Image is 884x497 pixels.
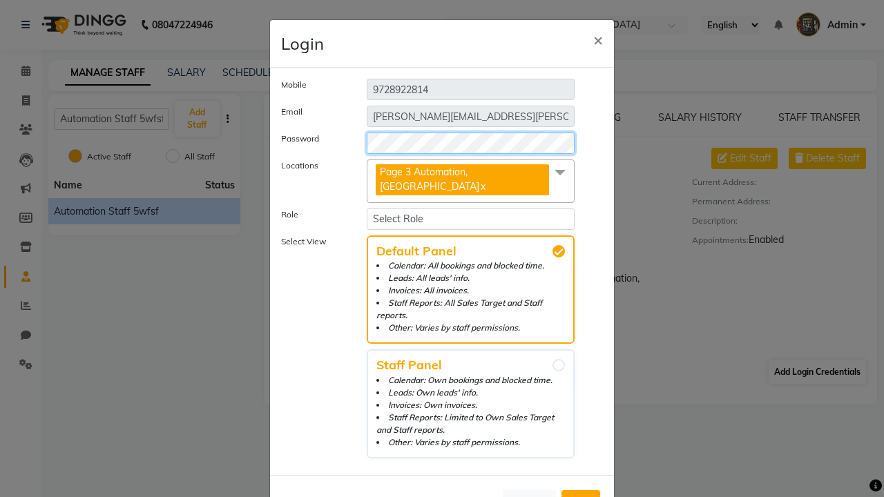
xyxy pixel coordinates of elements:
span: Staff Panel [376,359,565,371]
li: Other: Varies by staff permissions. [376,322,565,334]
li: Other: Varies by staff permissions. [376,436,565,449]
li: Leads: Own leads' info. [376,387,565,399]
label: Email [271,106,356,121]
input: Default PanelCalendar: All bookings and blocked time.Leads: All leads' info.Invoices: All invoice... [552,245,565,257]
input: Email [367,106,575,127]
a: x [479,180,486,193]
span: × [593,29,603,50]
input: Mobile [367,79,575,100]
label: Mobile [271,79,356,95]
li: Invoices: Own invoices. [376,399,565,411]
button: Close [582,20,614,59]
li: Calendar: All bookings and blocked time. [376,260,565,272]
li: Leads: All leads' info. [376,272,565,284]
li: Staff Reports: All Sales Target and Staff reports. [376,297,565,322]
li: Calendar: Own bookings and blocked time. [376,374,565,387]
label: Role [271,208,356,224]
span: Default Panel [376,245,565,257]
h4: Login [281,31,324,56]
li: Invoices: All invoices. [376,284,565,297]
label: Password [271,133,356,148]
label: Locations [271,159,356,197]
input: Staff PanelCalendar: Own bookings and blocked time.Leads: Own leads' info.Invoices: Own invoices.... [552,359,565,371]
label: Select View [271,235,356,458]
span: Page 3 Automation, [GEOGRAPHIC_DATA] [380,166,479,193]
li: Staff Reports: Limited to Own Sales Target and Staff reports. [376,411,565,436]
